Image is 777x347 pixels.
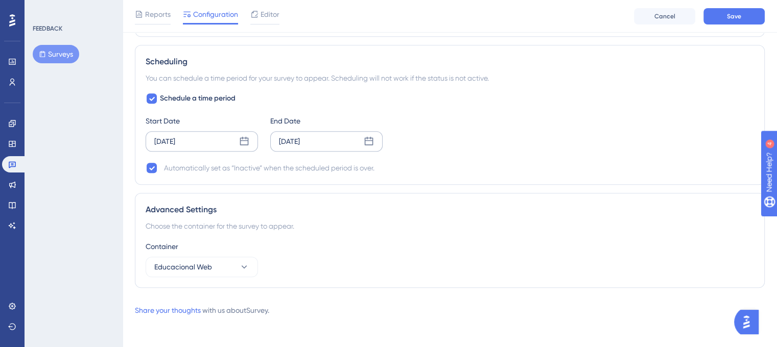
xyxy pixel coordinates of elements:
[146,72,754,84] div: You can schedule a time period for your survey to appear. Scheduling will not work if the status ...
[146,115,258,127] div: Start Date
[146,220,754,232] div: Choose the container for the survey to appear.
[261,8,279,20] span: Editor
[33,24,62,33] div: FEEDBACK
[154,135,175,147] div: [DATE]
[654,12,675,20] span: Cancel
[734,307,765,337] iframe: UserGuiding AI Assistant Launcher
[193,8,238,20] span: Configuration
[146,257,258,277] button: Educacional Web
[33,45,79,63] button: Surveys
[270,115,383,127] div: End Date
[146,56,754,68] div: Scheduling
[634,8,695,24] button: Cancel
[703,8,765,24] button: Save
[135,306,201,314] a: Share your thoughts
[24,3,64,15] span: Need Help?
[145,8,171,20] span: Reports
[154,261,212,273] span: Educacional Web
[71,5,74,13] div: 4
[164,162,374,174] div: Automatically set as “Inactive” when the scheduled period is over.
[146,204,754,216] div: Advanced Settings
[727,12,741,20] span: Save
[279,135,300,147] div: [DATE]
[160,92,236,105] span: Schedule a time period
[135,304,269,316] div: with us about Survey .
[146,240,754,253] div: Container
